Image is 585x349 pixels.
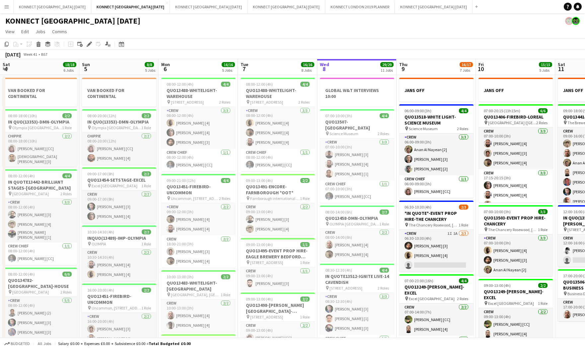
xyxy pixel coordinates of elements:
[33,27,48,36] a: Jobs
[3,78,77,107] app-job-card: VAN BOOKED FOR CONTINENTAL
[92,183,137,188] span: Excel [GEOGRAPHIC_DATA]
[8,173,35,178] span: 08:00-12:00 (4h)
[404,108,431,113] span: 06:00-09:00 (3h)
[161,280,236,292] h3: QUO13483-WHITELIGHT-[GEOGRAPHIC_DATA]
[49,27,70,36] a: Comms
[161,174,236,268] app-job-card: 09:00-21:00 (12h)4/4QUO13451-FIREBIRD-UNCOMMON Uncommon, [STREET_ADDRESS]2 RolesCrew2/209:00-12:0...
[19,27,32,36] a: Edit
[82,61,90,67] span: Sun
[488,301,534,306] span: Excel [GEOGRAPHIC_DATA]
[538,209,548,214] span: 3/3
[246,242,273,247] span: 09:00-13:00 (4h)
[478,205,553,276] div: 07:00-10:00 (3h)3/3QUO13503-EVENT PROP HIRE-CHANCERY The Chancery Rosewood, [STREET_ADDRESS]1 Rol...
[320,273,394,285] h3: IN QUOTE13512-IGNITE LIVE-14 CAVENDISH
[82,177,156,183] h3: QUO13454-SETSTAGE-EXCEL
[3,199,77,242] app-card-role: Crew3/308:00-12:00 (4h)[PERSON_NAME] [3][PERSON_NAME] [4][PERSON_NAME] [PERSON_NAME] [1]
[241,174,315,235] app-job-card: 09:00-13:00 (4h)2/2QUO13491-ENCORE-FARNBOROUGH *OOT* Farnborough international conference centre1...
[221,178,230,183] span: 4/4
[478,279,553,340] app-job-card: 09:00-13:00 (4h)2/2QUO13249-[PERSON_NAME]-EXCEL Excel [GEOGRAPHIC_DATA]1 RoleCrew2/209:00-13:00 (...
[222,62,235,67] span: 16/16
[478,104,553,203] app-job-card: 07:00-20:15 (13h15m)6/6QUO13406-FIREBIRD-LOREAL [GEOGRAPHIC_DATA] ([GEOGRAPHIC_DATA], [STREET_ADD...
[558,61,565,67] span: Sat
[82,119,156,125] h3: IN QUO(13353)-DMN-OLYMPIA
[167,274,193,279] span: 10:00-13:00 (3h)
[5,16,140,26] h1: KONNECT [GEOGRAPHIC_DATA] [DATE]
[92,305,141,310] span: Uncommon, [STREET_ADDRESS]
[36,29,45,35] span: Jobs
[161,184,236,196] h3: QUO13451-FIREBIRD-UNCOMMON
[142,288,151,293] span: 2/2
[538,227,548,232] span: 1 Role
[380,268,389,273] span: 4/4
[62,272,72,277] span: 6/6
[459,222,468,227] span: 1 Role
[241,203,315,235] app-card-role: Crew2/209:00-13:00 (4h)[PERSON_NAME] [3][PERSON_NAME] [4]
[82,87,156,99] h3: VAN BOOKED FOR CONTINENTAL
[409,126,438,131] span: Science Museum
[399,133,474,175] app-card-role: Crew3/306:00-09:00 (3h)Anan Al Nayean [2][PERSON_NAME] [3][PERSON_NAME] [2]
[240,65,248,73] span: 7
[161,78,236,171] div: 08:00-12:00 (4h)4/4QUO13488-WHITELIGHT-WAREHOUSE [STREET_ADDRESS]2 RolesCrew3/308:00-12:00 (4h)[P...
[320,180,394,203] app-card-role: Crew Chief1/107:00-10:00 (3h)[PERSON_NAME] [CC]
[250,196,300,201] span: Farnborough international conference centre
[399,78,474,102] app-job-card: JANS OFF
[3,61,10,67] span: Sat
[82,284,156,345] app-job-card: 16:00-20:00 (4h)2/2QUO13451-FIREBIRD-UNCOMMON Uncommon, [STREET_ADDRESS]1 RoleCrew2/216:00-20:00 ...
[82,225,156,281] app-job-card: 10:30-14:30 (4h)2/2INQUO(13489)-IMP-OLYMPIA OLYMPIA1 RoleCrew2/210:30-14:30 (4h)[PERSON_NAME] [4]...
[538,108,548,113] span: 6/6
[161,300,236,332] app-card-role: Crew2/210:00-13:00 (3h)[PERSON_NAME] [4][PERSON_NAME] [4]
[459,278,468,283] span: 4/4
[12,125,62,130] span: Olympia [GEOGRAPHIC_DATA]
[320,78,394,107] div: GLOBAL W&T INTERVIEWS 10:00
[478,215,553,227] h3: QUO13503-EVENT PROP HIRE-CHANCERY
[3,109,77,167] app-job-card: 08:00-18:00 (10h)2/2IN QUO(13353)-DMN-OLYMPIA Olympia [GEOGRAPHIC_DATA]1 RoleCHIPPIE2/208:00-18:0...
[142,229,151,234] span: 2/2
[478,61,484,67] span: Fri
[320,293,394,335] app-card-role: Crew3/308:30-12:30 (4h)[PERSON_NAME] [3][PERSON_NAME] [1][PERSON_NAME] [3]
[250,314,283,319] span: [STREET_ADDRESS]
[11,341,30,346] span: Budgeted
[21,29,29,35] span: Edit
[300,314,310,319] span: 1 Role
[241,267,315,290] app-card-role: Crew1/109:00-13:00 (4h)[PERSON_NAME] [3]
[399,104,474,198] div: 06:00-09:00 (3h)4/4QUO13518-WHITE LIGHT-SCIENCE MUSEUM Science Museum2 RolesCrew3/306:00-09:00 (3...
[82,109,156,165] div: 08:00-20:00 (12h)2/2IN QUO(13353)-DMN-OLYMPIA Olympia [GEOGRAPHIC_DATA]1 RoleCHIPPIE2/208:00-20:0...
[478,78,553,102] app-job-card: JANS OFF
[319,65,329,73] span: 8
[378,286,389,291] span: 2 Roles
[379,221,389,226] span: 1 Role
[478,114,553,120] h3: QUO13406-FIREBIRD-LOREAL
[484,209,511,214] span: 07:00-10:00 (3h)
[3,169,77,265] app-job-card: 08:00-12:00 (4h)4/4IN QUOTE13442-BRILLIANT STAGES-[GEOGRAPHIC_DATA] [GEOGRAPHIC_DATA]2 RolesCrew3...
[161,270,236,332] app-job-card: 10:00-13:00 (3h)2/2QUO13483-WHITELIGHT-[GEOGRAPHIC_DATA] [GEOGRAPHIC_DATA], [GEOGRAPHIC_DATA], [G...
[171,292,221,297] span: [GEOGRAPHIC_DATA], [GEOGRAPHIC_DATA], [GEOGRAPHIC_DATA], [GEOGRAPHIC_DATA]
[5,29,15,35] span: View
[246,178,273,183] span: 09:00-13:00 (4h)
[241,149,315,171] app-card-role: Crew Chief1/108:00-12:00 (4h)[PERSON_NAME] [CC]
[221,292,230,297] span: 1 Role
[161,87,236,99] h3: QUO13488-WHITELIGHT-WAREHOUSE
[320,229,394,261] app-card-role: Crew2/208:00-14:00 (6h)[PERSON_NAME] [4][PERSON_NAME] [4]
[246,82,273,87] span: 08:00-12:00 (4h)
[250,100,283,105] span: [STREET_ADDRESS]
[219,196,230,201] span: 2 Roles
[325,210,352,215] span: 08:00-14:00 (6h)
[62,113,72,118] span: 2/2
[380,113,389,118] span: 4/4
[241,61,248,67] span: Tue
[536,120,548,125] span: 2 Roles
[241,238,315,290] app-job-card: 09:00-13:00 (4h)1/1QUO13495-EVENT PROP HIRE-EAGLE BREWERY BEDFORD *OOT* [STREET_ADDRESS]1 RoleCre...
[478,289,553,301] h3: QUO13249-[PERSON_NAME]-EXCEL
[149,341,190,346] span: Total Budgeted £0.00
[399,87,474,93] h3: JANS OFF
[141,125,151,130] span: 1 Role
[459,108,468,113] span: 4/4
[3,277,77,289] h3: QUO134782-[GEOGRAPHIC_DATA]-HOUSE
[460,68,473,73] div: 7 Jobs
[82,78,156,107] div: VAN BOOKED FOR CONTINENTAL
